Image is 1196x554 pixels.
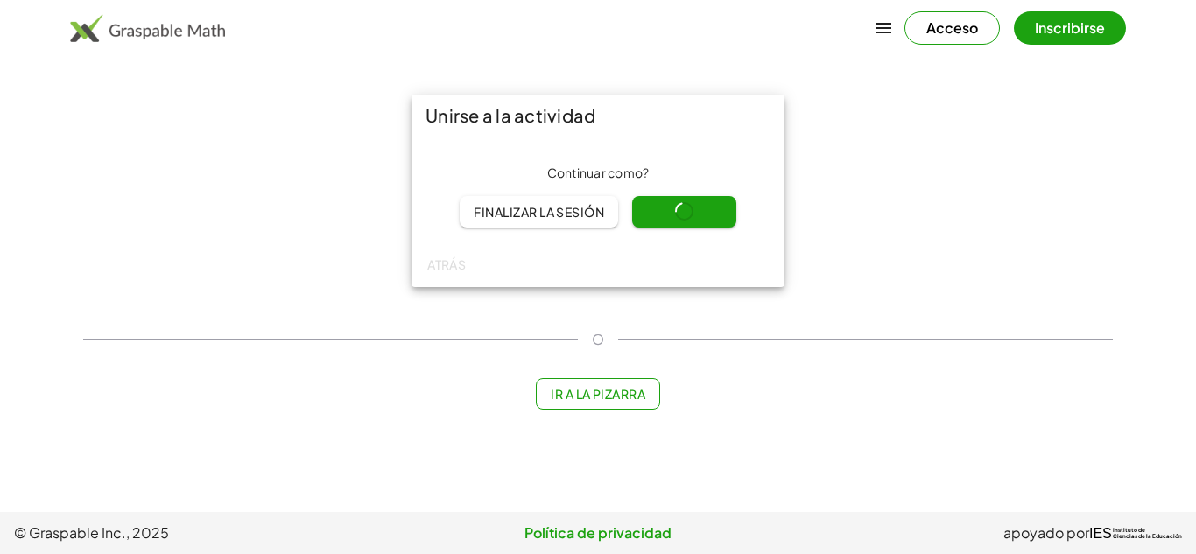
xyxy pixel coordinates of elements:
[460,196,619,228] button: Finalizar la sesión
[474,204,604,220] font: Finalizar la sesión
[1003,523,1089,542] font: apoyado por
[1035,18,1105,37] font: Inscribirse
[1089,526,1112,541] font: IES
[1113,533,1182,539] font: Ciencias de la Educación
[1113,527,1145,533] font: Instituto de
[536,378,661,410] button: Ir a la pizarra
[592,330,604,348] font: O
[643,165,649,180] font: ?
[551,386,645,402] font: Ir a la pizarra
[904,11,1000,45] button: Acceso
[1014,11,1126,45] button: Inscribirse
[14,523,169,542] font: © Graspable Inc., 2025
[426,104,595,126] font: Unirse a la actividad
[547,165,644,180] font: Continuar como
[926,18,978,37] font: Acceso
[404,522,793,543] a: Política de privacidad
[1089,522,1182,543] a: IESInstituto deCiencias de la Educación
[524,523,672,542] font: Política de privacidad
